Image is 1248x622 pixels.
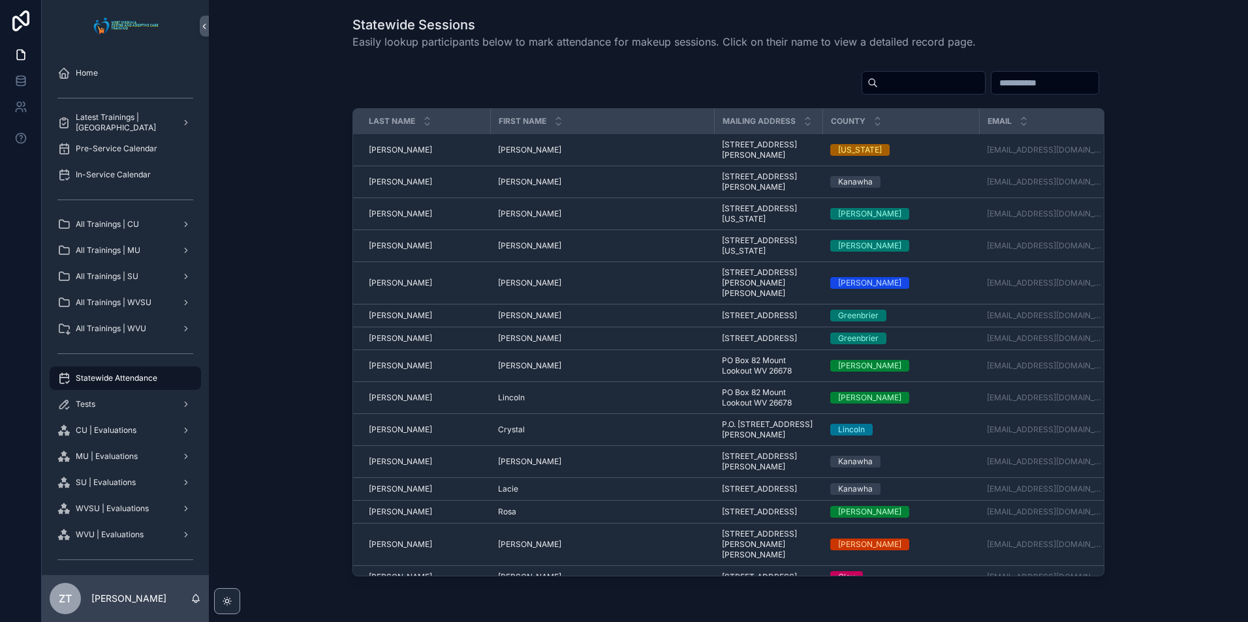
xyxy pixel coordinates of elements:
[369,424,482,435] a: [PERSON_NAME]
[722,529,815,560] a: [STREET_ADDRESS][PERSON_NAME][PERSON_NAME]
[352,34,976,50] span: Easily lookup participants below to mark attendance for makeup sessions. Click on their name to v...
[987,177,1104,187] a: [EMAIL_ADDRESS][DOMAIN_NAME]
[498,310,561,321] span: [PERSON_NAME]
[830,333,971,344] a: Greenbrier
[50,497,201,520] a: WVSU | Evaluations
[987,484,1104,494] a: [EMAIL_ADDRESS][DOMAIN_NAME]
[76,271,138,282] span: All Trainings | SU
[722,140,815,160] a: [STREET_ADDRESS][PERSON_NAME]
[498,424,525,435] span: Crystal
[91,592,166,605] p: [PERSON_NAME]
[722,572,797,582] span: [STREET_ADDRESS]
[76,425,136,436] span: CU | Evaluations
[722,267,815,299] a: [STREET_ADDRESS][PERSON_NAME][PERSON_NAME]
[987,241,1104,251] a: [EMAIL_ADDRESS][DOMAIN_NAME]
[369,278,432,288] span: [PERSON_NAME]
[50,392,201,416] a: Tests
[987,278,1104,288] a: [EMAIL_ADDRESS][DOMAIN_NAME]
[498,209,706,219] a: [PERSON_NAME]
[369,177,432,187] span: [PERSON_NAME]
[498,456,561,467] span: [PERSON_NAME]
[987,507,1104,517] a: [EMAIL_ADDRESS][DOMAIN_NAME]
[722,171,815,192] a: [STREET_ADDRESS][PERSON_NAME]
[722,355,815,376] a: PO Box 82 Mount Lookout WV 26678
[830,277,971,289] a: [PERSON_NAME]
[369,145,482,155] a: [PERSON_NAME]
[838,144,882,156] div: [US_STATE]
[369,361,432,371] span: [PERSON_NAME]
[50,366,201,390] a: Statewide Attendance
[838,360,901,372] div: [PERSON_NAME]
[499,116,546,126] span: First Name
[722,387,815,408] a: PO Box 82 Mount Lookout WV 26678
[76,451,138,462] span: MU | Evaluations
[369,484,482,494] a: [PERSON_NAME]
[498,572,561,582] span: [PERSON_NAME]
[369,424,432,435] span: [PERSON_NAME]
[831,116,866,126] span: County
[369,310,432,321] span: [PERSON_NAME]
[838,506,901,518] div: [PERSON_NAME]
[76,68,98,78] span: Home
[50,523,201,546] a: WVU | Evaluations
[838,456,873,467] div: Kanawha
[498,424,706,435] a: Crystal
[722,507,815,517] a: [STREET_ADDRESS]
[723,116,796,126] span: Mailing Address
[830,240,971,252] a: [PERSON_NAME]
[987,333,1104,344] a: [EMAIL_ADDRESS][DOMAIN_NAME]
[838,176,873,188] div: Kanawha
[498,539,561,550] span: [PERSON_NAME]
[722,235,815,256] span: [STREET_ADDRESS][US_STATE]
[498,278,706,288] a: [PERSON_NAME]
[498,361,561,371] span: [PERSON_NAME]
[830,310,971,321] a: Greenbrier
[987,572,1104,582] a: [EMAIL_ADDRESS][DOMAIN_NAME]
[722,203,815,224] span: [STREET_ADDRESS][US_STATE]
[987,539,1104,550] a: [EMAIL_ADDRESS][DOMAIN_NAME]
[76,399,95,409] span: Tests
[369,241,432,251] span: [PERSON_NAME]
[50,163,201,186] a: In-Service Calendar
[369,177,482,187] a: [PERSON_NAME]
[498,177,706,187] a: [PERSON_NAME]
[90,16,161,37] img: App logo
[42,52,209,575] div: scrollable content
[722,419,815,440] span: P.O. [STREET_ADDRESS][PERSON_NAME]
[50,419,201,442] a: CU | Evaluations
[50,265,201,288] a: All Trainings | SU
[838,571,855,583] div: Clay
[838,240,901,252] div: [PERSON_NAME]
[498,507,516,517] span: Rosa
[987,424,1104,435] a: [EMAIL_ADDRESS][DOMAIN_NAME]
[50,471,201,494] a: SU | Evaluations
[369,145,432,155] span: [PERSON_NAME]
[838,392,901,404] div: [PERSON_NAME]
[838,310,879,321] div: Greenbrier
[498,392,525,403] span: Lincoln
[76,503,149,514] span: WVSU | Evaluations
[498,333,706,344] a: [PERSON_NAME]
[987,145,1104,155] a: [EMAIL_ADDRESS][DOMAIN_NAME]
[838,333,879,344] div: Greenbrier
[722,310,815,321] a: [STREET_ADDRESS]
[830,456,971,467] a: Kanawha
[830,571,971,583] a: Clay
[498,241,706,251] a: [PERSON_NAME]
[498,333,561,344] span: [PERSON_NAME]
[498,484,518,494] span: Lacie
[498,145,706,155] a: [PERSON_NAME]
[987,456,1104,467] a: [EMAIL_ADDRESS][DOMAIN_NAME]
[369,209,432,219] span: [PERSON_NAME]
[369,241,482,251] a: [PERSON_NAME]
[76,477,136,488] span: SU | Evaluations
[76,112,171,133] span: Latest Trainings | [GEOGRAPHIC_DATA]
[76,219,139,230] span: All Trainings | CU
[50,61,201,85] a: Home
[498,310,706,321] a: [PERSON_NAME]
[369,392,432,403] span: [PERSON_NAME]
[987,310,1104,321] a: [EMAIL_ADDRESS][DOMAIN_NAME]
